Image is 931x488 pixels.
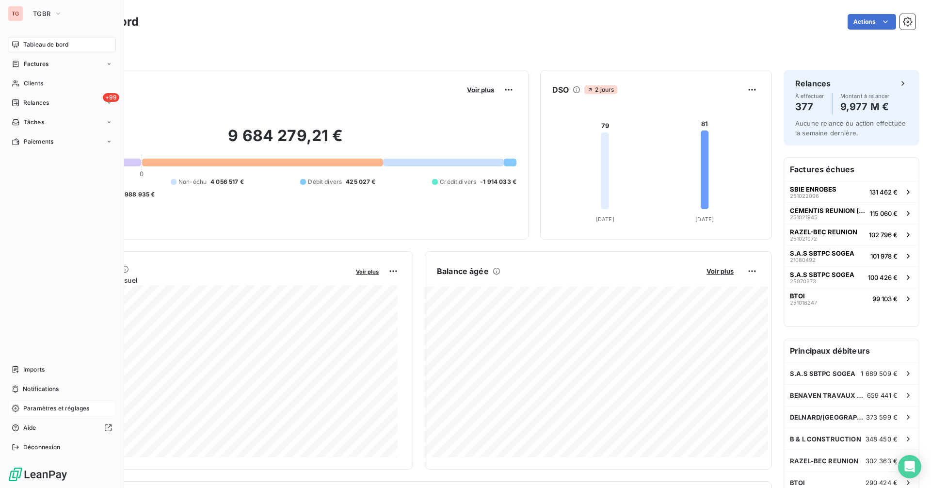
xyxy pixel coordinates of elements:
span: 1 689 509 € [861,370,898,377]
span: 102 796 € [869,231,898,239]
h6: Principaux débiteurs [784,339,919,362]
span: Crédit divers [440,178,476,186]
span: Voir plus [706,267,734,275]
span: Aucune relance ou action effectuée la semaine dernière. [795,119,906,137]
span: CEMENTIS REUNION (ex HOLCIM) [790,207,866,214]
span: Clients [24,79,43,88]
span: Paramètres et réglages [23,404,89,413]
h2: 9 684 279,21 € [55,126,516,155]
span: Tableau de bord [23,40,68,49]
button: Actions [848,14,896,30]
span: Non-échu [178,178,207,186]
img: Logo LeanPay [8,467,68,482]
span: 25070373 [790,278,816,284]
span: 251022096 [790,193,819,199]
span: 99 103 € [872,295,898,303]
h6: Relances [795,78,831,89]
span: Paiements [24,137,53,146]
h4: 9,977 M € [840,99,890,114]
h4: 377 [795,99,824,114]
button: SBIE ENROBES251022096131 462 € [784,181,919,202]
button: Voir plus [353,267,382,276]
span: SBIE ENROBES [790,185,836,193]
span: Voir plus [467,86,494,94]
span: 425 027 € [346,178,375,186]
span: BTOI [790,292,805,300]
span: S.A.S SBTPC SOGEA [790,271,854,278]
span: DELNARD/[GEOGRAPHIC_DATA] [790,413,866,421]
span: Débit divers [308,178,342,186]
span: Relances [23,98,49,107]
span: 0 [140,170,144,178]
span: BTOI [790,479,805,487]
span: Déconnexion [23,443,61,452]
span: Notifications [23,385,59,393]
tspan: [DATE] [695,216,714,223]
span: 101 978 € [870,252,898,260]
span: 659 441 € [867,391,898,399]
span: 251018247 [790,300,817,306]
span: Chiffre d'affaires mensuel [55,275,349,285]
span: RAZEL-BEC REUNION [790,457,859,465]
span: 348 450 € [866,435,898,443]
span: 2 jours [584,85,617,94]
span: 290 424 € [866,479,898,487]
span: 373 599 € [866,413,898,421]
a: Aide [8,420,116,436]
span: 115 060 € [870,210,898,217]
tspan: [DATE] [596,216,614,223]
button: S.A.S SBTPC SOGEA25070373100 426 € [784,266,919,288]
span: 251021945 [790,214,818,220]
span: S.A.S SBTPC SOGEA [790,249,854,257]
span: B & L CONSTRUCTION [790,435,861,443]
span: -988 935 € [122,190,155,199]
span: 100 426 € [868,274,898,281]
span: Factures [24,60,48,68]
span: Montant à relancer [840,93,890,99]
span: Tâches [24,118,44,127]
button: S.A.S SBTPC SOGEA21080492101 978 € [784,245,919,266]
h6: DSO [552,84,569,96]
span: 251021972 [790,236,817,242]
span: 302 363 € [866,457,898,465]
div: Open Intercom Messenger [898,455,921,478]
span: À effectuer [795,93,824,99]
span: TGBR [33,10,50,17]
span: Imports [23,365,45,374]
button: RAZEL-BEC REUNION251021972102 796 € [784,224,919,245]
span: Voir plus [356,268,379,275]
h6: Balance âgée [437,265,489,277]
span: Aide [23,423,36,432]
button: Voir plus [464,85,497,94]
span: BENAVEN TRAVAUX BATIMENT [790,391,867,399]
span: 21080492 [790,257,816,263]
button: BTOI25101824799 103 € [784,288,919,309]
div: TG [8,6,23,21]
span: 4 056 517 € [210,178,244,186]
h6: Factures échues [784,158,919,181]
span: -1 914 033 € [480,178,516,186]
button: CEMENTIS REUNION (ex HOLCIM)251021945115 060 € [784,202,919,224]
span: +99 [103,93,119,102]
span: RAZEL-BEC REUNION [790,228,857,236]
span: 131 462 € [869,188,898,196]
button: Voir plus [704,267,737,276]
span: S.A.S SBTPC SOGEA [790,370,856,377]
